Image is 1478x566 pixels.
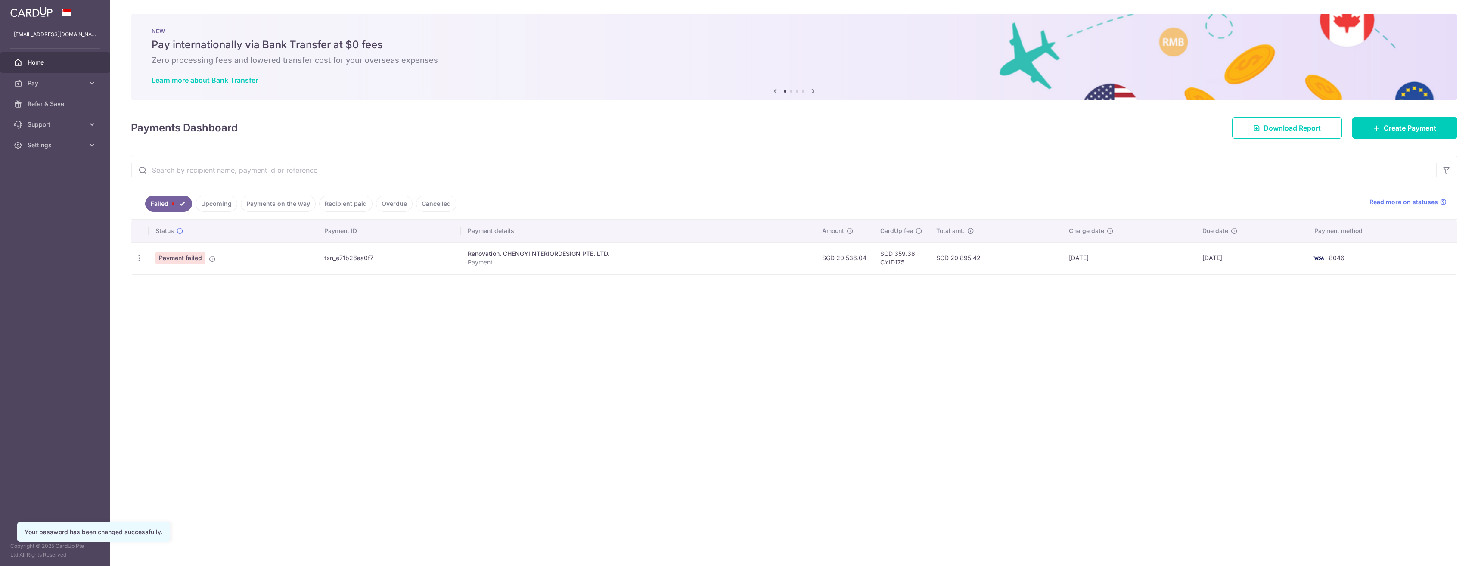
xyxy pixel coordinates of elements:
[880,227,913,235] span: CardUp fee
[1202,227,1228,235] span: Due date
[1195,242,1307,274] td: [DATE]
[25,528,162,536] div: Your password has been changed successfully.
[131,120,238,136] h4: Payments Dashboard
[1329,254,1344,261] span: 8046
[873,242,929,274] td: SGD 359.38 CYID175
[376,196,413,212] a: Overdue
[145,196,192,212] a: Failed
[1352,117,1457,139] a: Create Payment
[28,58,84,67] span: Home
[1062,242,1195,274] td: [DATE]
[461,220,815,242] th: Payment details
[28,120,84,129] span: Support
[1232,117,1342,139] a: Download Report
[155,227,174,235] span: Status
[131,14,1457,100] img: Bank transfer banner
[822,227,844,235] span: Amount
[929,242,1062,274] td: SGD 20,895.42
[1384,123,1436,133] span: Create Payment
[1369,198,1438,206] span: Read more on statuses
[28,79,84,87] span: Pay
[468,258,808,267] p: Payment
[152,38,1437,52] h5: Pay internationally via Bank Transfer at $0 fees
[936,227,965,235] span: Total amt.
[14,30,96,39] p: [EMAIL_ADDRESS][DOMAIN_NAME]
[317,220,461,242] th: Payment ID
[241,196,316,212] a: Payments on the way
[152,28,1437,34] p: NEW
[416,196,456,212] a: Cancelled
[1307,220,1457,242] th: Payment method
[155,252,205,264] span: Payment failed
[196,196,237,212] a: Upcoming
[317,242,461,274] td: txn_e71b26aa0f7
[1310,253,1327,263] img: Bank Card
[319,196,373,212] a: Recipient paid
[28,100,84,108] span: Refer & Save
[1264,123,1321,133] span: Download Report
[28,141,84,149] span: Settings
[10,7,53,17] img: CardUp
[468,249,808,258] div: Renovation. CHENGYIINTERIORDESIGN PTE. LTD.
[131,156,1436,184] input: Search by recipient name, payment id or reference
[1069,227,1104,235] span: Charge date
[152,55,1437,65] h6: Zero processing fees and lowered transfer cost for your overseas expenses
[815,242,873,274] td: SGD 20,536.04
[1369,198,1447,206] a: Read more on statuses
[152,76,258,84] a: Learn more about Bank Transfer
